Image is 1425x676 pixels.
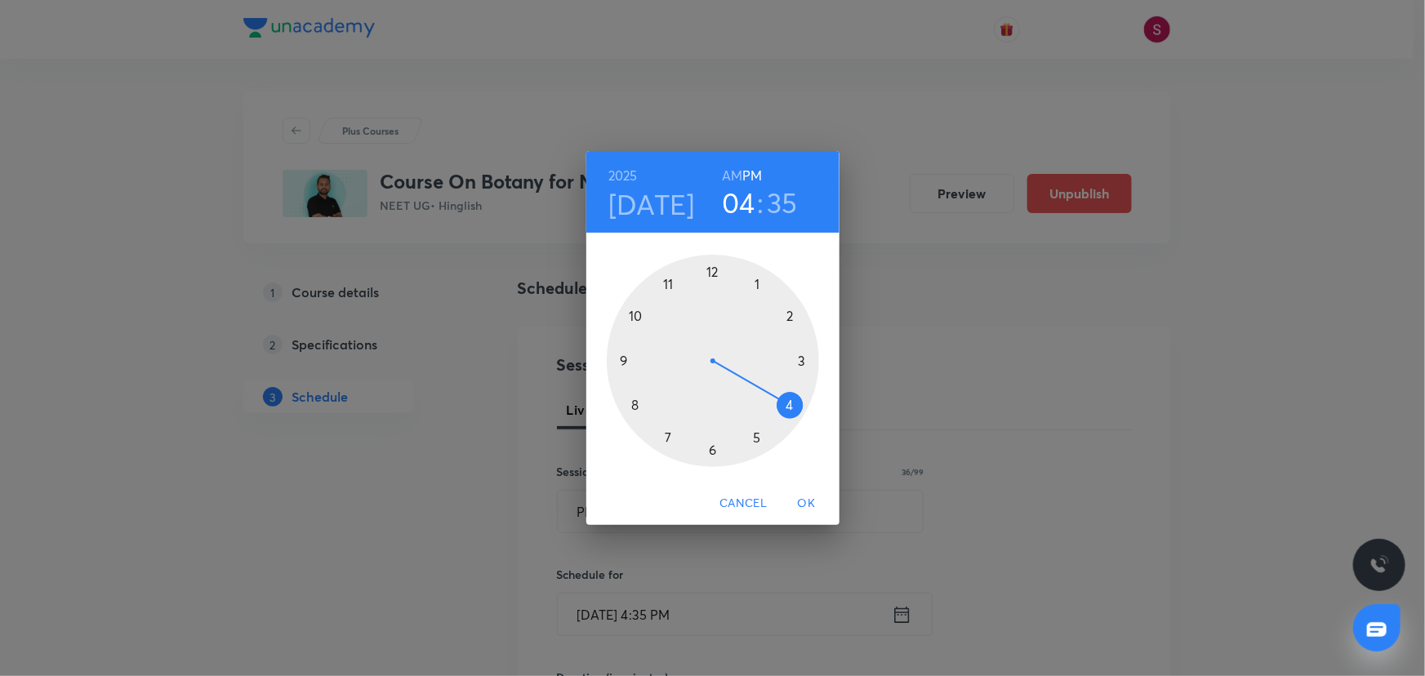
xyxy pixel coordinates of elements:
h3: : [757,185,764,220]
span: OK [787,493,826,514]
span: Cancel [719,493,767,514]
button: Cancel [713,488,773,518]
button: [DATE] [608,187,695,221]
button: PM [742,164,762,187]
button: 04 [722,185,755,220]
button: AM [722,164,742,187]
button: OK [781,488,833,518]
button: 35 [767,185,798,220]
button: 2025 [608,164,638,187]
